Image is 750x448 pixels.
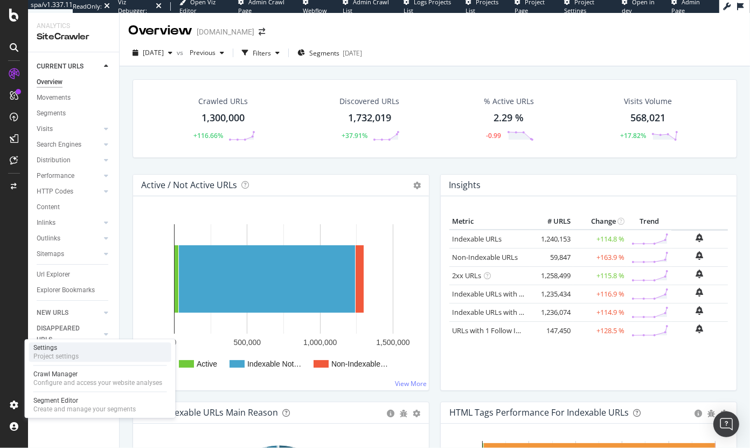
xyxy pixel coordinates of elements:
div: SiteCrawler [37,31,110,43]
a: Indexable URLs [452,234,502,244]
div: Movements [37,92,71,104]
div: bug [707,410,715,417]
svg: A chart. [142,213,416,382]
a: Indexable URLs with Bad Description [452,307,570,317]
div: circle-info [695,410,702,417]
td: +128.5 % [573,321,627,340]
div: Segments [37,108,66,119]
div: Overview [37,77,63,88]
div: NEW URLS [37,307,68,319]
th: Change [573,213,627,230]
div: 1,300,000 [202,111,245,125]
div: gear [720,410,728,417]
div: circle-info [387,410,394,417]
div: Visits Volume [624,96,672,107]
td: +163.9 % [573,248,627,266]
div: bug [400,410,407,417]
a: Explorer Bookmarks [37,285,112,296]
a: Performance [37,170,101,182]
div: Content [37,202,60,213]
div: -0.99 [487,131,502,140]
div: bell-plus [696,325,704,333]
th: Trend [627,213,671,230]
div: Segment Editor [33,396,136,405]
div: Performance [37,170,74,182]
td: 1,236,074 [530,303,573,321]
text: 0 [172,338,177,347]
a: Content [37,202,112,213]
i: Options [413,182,421,189]
a: Sitemaps [37,249,101,260]
a: HTTP Codes [37,186,101,197]
div: Analytics [37,22,110,31]
a: Segment EditorCreate and manage your segments [29,395,171,415]
div: Sitemaps [37,249,64,260]
button: Previous [185,44,228,61]
div: Inlinks [37,217,55,229]
div: ReadOnly: [73,2,102,11]
div: 2.29 % [494,111,524,125]
div: +37.91% [342,131,367,140]
button: Segments[DATE] [293,44,366,61]
td: 1,258,499 [530,266,573,285]
div: Discovered URLs [340,96,400,107]
div: bell-plus [696,288,704,297]
a: Crawl ManagerConfigure and access your website analyses [29,369,171,388]
div: Create and manage your segments [33,405,136,413]
a: Segments [37,108,112,119]
div: Non-Indexable URLs Main Reason [142,407,278,418]
td: 147,450 [530,321,573,340]
div: +17.82% [620,131,646,140]
span: 2025 Sep. 2nd [143,48,164,57]
a: Visits [37,123,101,135]
a: Indexable URLs with Bad H1 [452,289,542,299]
a: CURRENT URLS [37,61,101,72]
text: Indexable Not… [247,360,301,368]
td: 59,847 [530,248,573,266]
div: CURRENT URLS [37,61,84,72]
div: Explorer Bookmarks [37,285,95,296]
th: # URLS [530,213,573,230]
a: Distribution [37,155,101,166]
div: 568,021 [631,111,666,125]
span: Previous [185,48,216,57]
div: bell-plus [696,270,704,278]
td: +114.8 % [573,230,627,249]
span: vs [177,48,185,57]
a: DISAPPEARED URLS [37,323,101,346]
th: Metric [449,213,530,230]
button: [DATE] [128,44,177,61]
a: 2xx URLs [452,271,481,280]
a: Outlinks [37,233,101,244]
div: Crawl Manager [33,370,162,378]
h4: Active / Not Active URLs [141,178,237,192]
div: Distribution [37,155,71,166]
text: 500,000 [234,338,261,347]
div: HTTP Codes [37,186,73,197]
a: Url Explorer [37,269,112,280]
a: View More [395,379,427,388]
td: 1,240,153 [530,230,573,249]
a: NEW URLS [37,307,101,319]
text: Non-Indexable… [331,360,388,368]
text: 1,000,000 [303,338,337,347]
div: gear [413,410,420,417]
td: +114.9 % [573,303,627,321]
td: +116.9 % [573,285,627,303]
div: Filters [253,49,271,58]
div: Project settings [33,352,79,361]
div: Outlinks [37,233,60,244]
div: Url Explorer [37,269,70,280]
div: Settings [33,343,79,352]
div: Overview [128,22,192,40]
div: 1,732,019 [348,111,391,125]
a: Movements [37,92,112,104]
text: 1,500,000 [376,338,409,347]
span: Webflow [303,6,327,15]
h4: Insights [449,178,481,192]
div: bell-plus [696,251,704,260]
a: URLs with 1 Follow Inlink [452,326,531,335]
a: Non-Indexable URLs [452,252,518,262]
div: arrow-right-arrow-left [259,28,265,36]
